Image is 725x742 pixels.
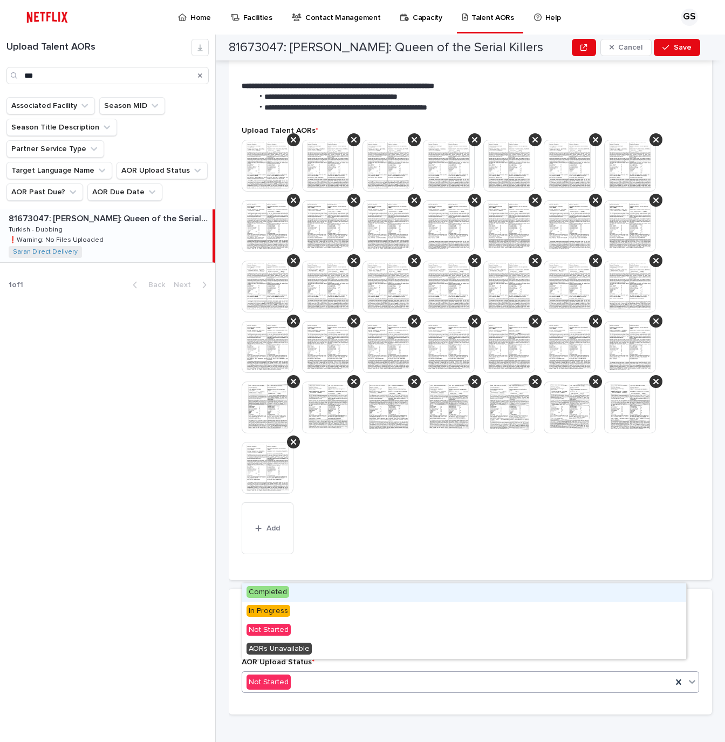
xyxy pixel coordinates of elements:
input: Search [6,67,209,84]
span: In Progress [247,605,290,617]
button: Season Title Description [6,119,117,136]
button: Associated Facility [6,97,95,114]
span: Not Started [247,624,291,636]
div: Not Started [242,621,686,640]
span: Back [142,281,165,289]
div: Completed [242,583,686,602]
span: Save [674,44,692,51]
button: AOR Upload Status [117,162,208,179]
img: ifQbXi3ZQGMSEF7WDB7W [22,6,73,28]
span: Add [266,525,280,532]
button: AOR Past Due? [6,183,83,201]
span: Cancel [618,44,642,51]
div: Not Started [247,675,291,690]
button: Next [169,280,215,290]
div: AORs Unavailable [242,640,686,659]
button: Add [242,502,293,554]
p: 81673047: [PERSON_NAME]: Queen of the Serial Killers [9,212,210,224]
button: AOR Due Date [87,183,162,201]
h2: 81673047: [PERSON_NAME]: Queen of the Serial Killers [229,40,543,56]
span: Next [174,281,197,289]
p: ❗️Warning: No Files Uploaded [9,234,106,244]
span: Completed [247,586,289,598]
span: AOR Upload Status [242,658,314,666]
button: Target Language Name [6,162,112,179]
span: AORs Unavailable [247,643,312,655]
button: Season MID [99,97,165,114]
span: Upload Talent AORs [242,127,318,134]
div: In Progress [242,602,686,621]
p: Turkish - Dubbing [9,224,65,234]
div: GS [681,9,698,26]
button: Partner Service Type [6,140,104,158]
h1: Upload Talent AORs [6,42,191,53]
a: Saran Direct Delivery [13,248,78,256]
button: Save [654,39,700,56]
button: Back [124,280,169,290]
button: Cancel [600,39,652,56]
